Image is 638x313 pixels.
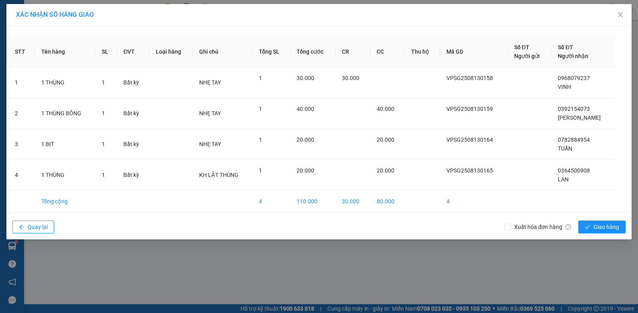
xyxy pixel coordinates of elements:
td: 3 [8,129,35,160]
span: NHẸ TAY [199,79,221,86]
span: 20.000 [377,136,394,143]
span: 0392154073 [558,106,590,112]
span: 0364500908 [558,167,590,174]
td: 4 [440,191,508,213]
span: 1 [102,141,105,147]
th: Tổng cước [290,36,335,67]
span: 1 [102,172,105,178]
span: close [617,12,624,18]
th: Tổng SL [252,36,291,67]
span: VPSG2508130158 [446,75,493,81]
span: Giao hàng [594,223,619,231]
td: 1 BỊT [35,129,95,160]
td: 1 [8,67,35,98]
span: TUẤN [558,145,572,152]
th: Mã GD [440,36,508,67]
span: 20.000 [297,167,314,174]
span: 20.000 [377,167,394,174]
th: Tên hàng [35,36,95,67]
span: Quay lại [28,223,48,231]
span: 1 [259,106,262,112]
th: STT [8,36,35,67]
span: 1 [102,110,105,116]
span: Người gửi [514,53,540,59]
span: arrow-left [19,224,24,231]
span: 0782884954 [558,136,590,143]
span: 1 [259,136,262,143]
th: CR [335,36,370,67]
span: 40.000 [297,106,314,112]
th: Loại hàng [149,36,193,67]
span: 1 [259,167,262,174]
td: 1 THÙNG [35,67,95,98]
button: checkGiao hàng [578,221,626,233]
td: Tổng cộng [35,191,95,213]
th: CC [370,36,405,67]
span: Số ĐT [558,44,573,50]
span: Người nhận [558,53,588,59]
td: 1 THÙNG [35,160,95,191]
span: 0968079237 [558,75,590,81]
td: 80.000 [370,191,405,213]
span: 30.000 [297,75,314,81]
td: 4 [8,160,35,191]
td: Bất kỳ [117,129,149,160]
span: NHẸ TAY [199,110,221,116]
span: XÁC NHẬN SỐ HÀNG GIAO [16,11,94,18]
td: Bất kỳ [117,160,149,191]
span: 30.000 [342,75,359,81]
button: arrow-leftQuay lại [12,221,54,233]
td: 2 [8,98,35,129]
span: LAN [558,176,569,183]
span: Số ĐT [514,44,529,50]
span: 40.000 [377,106,394,112]
span: VPSG2508130165 [446,167,493,174]
span: check [585,224,590,231]
th: Ghi chú [193,36,252,67]
span: 1 [259,75,262,81]
td: 1 THÙNG BÔNG [35,98,95,129]
span: [PERSON_NAME] [558,114,601,121]
td: 30.000 [335,191,370,213]
span: VPSG2508130164 [446,136,493,143]
td: 4 [252,191,291,213]
span: NHẸ TAY [199,141,221,147]
td: Bất kỳ [117,67,149,98]
th: ĐVT [117,36,149,67]
span: info-circle [565,224,571,230]
th: SL [95,36,117,67]
span: VPSG2508130159 [446,106,493,112]
button: Close [609,4,632,26]
span: 20.000 [297,136,314,143]
th: Thu hộ [405,36,440,67]
span: Xuất hóa đơn hàng [511,223,574,231]
span: 1 [102,79,105,86]
td: Bất kỳ [117,98,149,129]
span: KH LẬT THÙNG [199,172,238,178]
td: 110.000 [290,191,335,213]
span: VINH [558,84,571,90]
